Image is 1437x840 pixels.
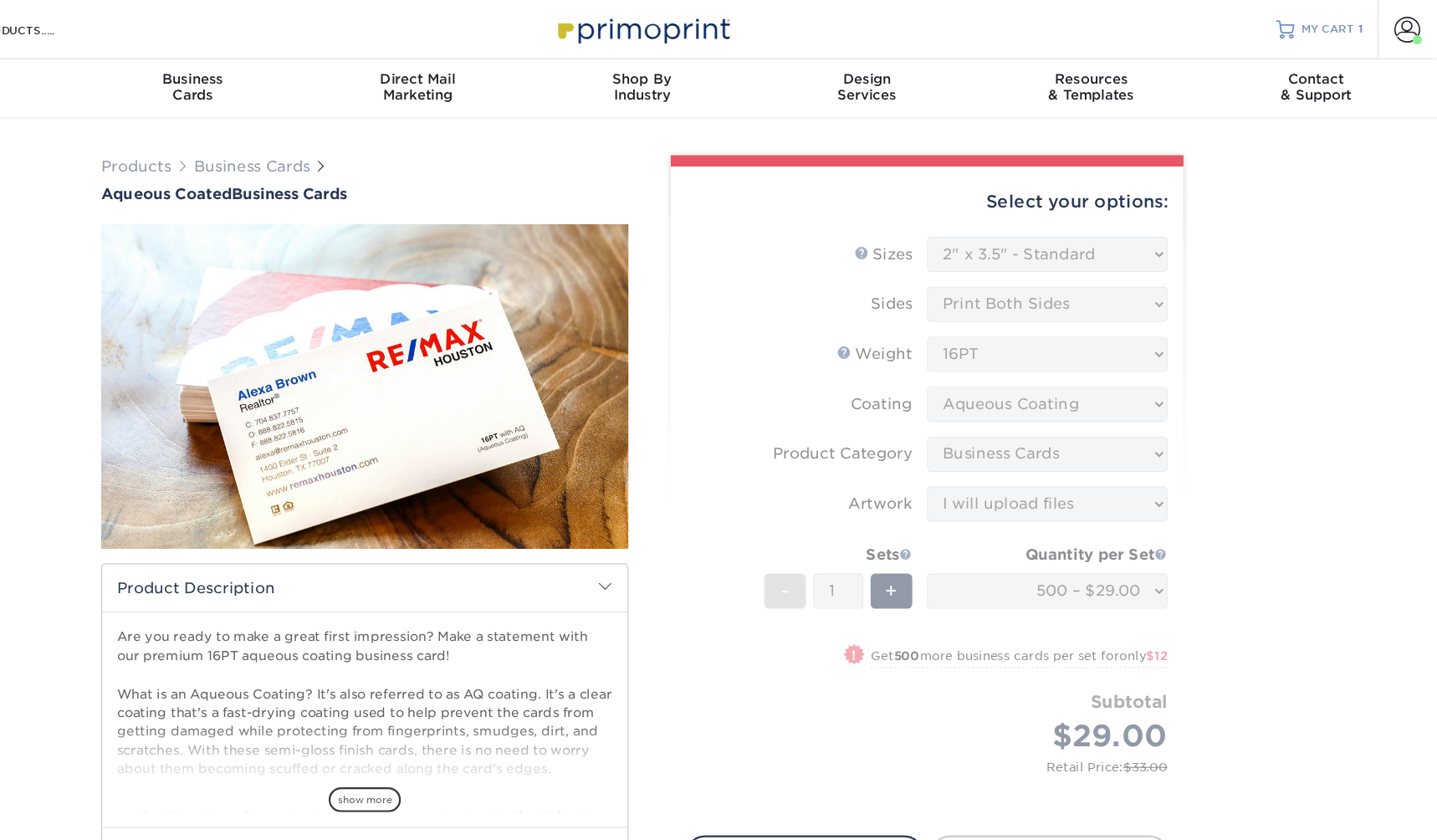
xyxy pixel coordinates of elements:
[1226,64,1429,79] span: Contact
[229,167,706,183] a: Aqueous CoatedBusiness Cards
[229,111,706,588] img: Aqueous Coated 01
[1023,54,1226,107] a: Resources& Templates
[230,748,705,791] h2: Specifications & Templates
[1366,21,1370,33] span: 1
[68,17,231,37] input: SEARCH PRODUCTS.....
[8,54,211,107] a: View AllProducts
[229,167,706,183] h1: Business Cards
[820,54,1023,107] a: DesignServices
[820,64,1023,94] div: Services
[1023,64,1226,79] span: Resources
[617,54,821,107] a: Shop ByIndustry
[414,54,617,107] a: Direct MailMarketing
[1226,64,1429,94] div: & Support
[211,54,414,107] a: BusinessCards
[435,712,500,735] span: show more
[8,64,211,94] div: Products
[1023,64,1226,94] div: & Templates
[758,151,1194,214] div: Select your options:
[414,64,617,94] div: Marketing
[211,64,414,94] div: Cards
[617,64,821,94] div: Industry
[1380,783,1420,823] iframe: Intercom live chat
[8,64,211,79] span: View All
[820,64,1023,79] span: Design
[1226,54,1429,107] a: Contact& Support
[414,64,617,79] span: Direct Mail
[243,567,692,840] p: Are you ready to make a great first impression? Make a statement with our premium 16PT aqueous co...
[1414,783,1428,796] span: 1
[617,64,821,79] span: Shop By
[211,64,414,79] span: Business
[230,792,705,836] h2: Common Questions
[1315,20,1363,34] span: MY CART
[979,755,1194,789] a: Start Over
[635,8,802,44] img: Primoprint
[230,510,705,553] h2: Product Description
[229,167,347,183] span: Aqueous Coated
[758,755,973,789] a: Chat with a Print Pro
[313,142,418,158] a: Business Cards
[229,142,293,158] a: Products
